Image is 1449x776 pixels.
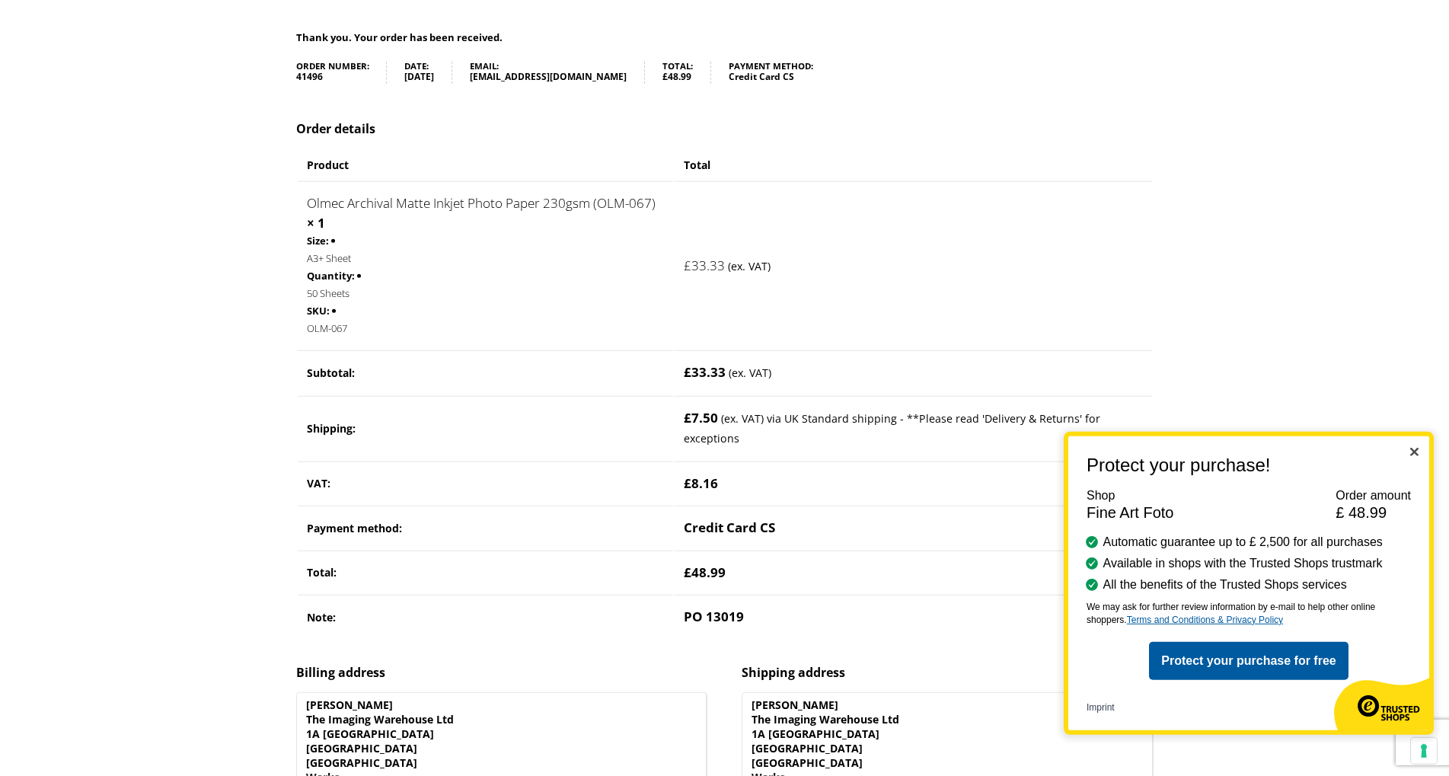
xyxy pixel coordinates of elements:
[298,350,674,394] th: Subtotal:
[1068,455,1417,476] h1: Protect your purchase!
[684,474,718,492] span: 8.16
[1149,642,1348,680] button: Protect your purchase for free
[662,70,668,83] span: £
[684,564,726,581] span: 48.99
[742,664,1153,681] h2: Shipping address
[662,70,691,83] bdi: 48.99
[470,62,645,84] li: Email:
[1127,615,1283,625] a: Terms and Conditions & Privacy Policy
[1084,535,1100,550] img: Benefit
[307,285,665,302] p: 50 Sheets
[1087,487,1174,505] div: Shop
[684,257,725,274] bdi: 33.33
[684,409,691,426] span: £
[307,232,329,250] strong: Size:
[296,70,369,84] strong: 41496
[1087,505,1174,520] div: Fine Art Foto
[1103,578,1412,592] li: All the benefits of the Trusted Shops services
[298,551,674,594] th: Total:
[296,120,1154,137] h2: Order details
[296,29,1154,46] p: Thank you. Your order has been received.
[1084,577,1100,592] img: Benefit
[298,595,674,638] th: Note:
[404,70,434,84] strong: [DATE]
[1410,447,1419,460] button: Close
[1087,602,1375,625] span: We may ask for further review information by e-mail to help other online shoppers.
[470,70,627,84] strong: [EMAIL_ADDRESS][DOMAIN_NAME]
[298,506,674,549] th: Payment method:
[675,150,1151,180] th: Total
[729,70,813,84] strong: Credit Card CS
[1336,505,1411,520] div: £ 48.99
[296,664,707,681] h2: Billing address
[721,411,764,426] small: (ex. VAT)
[298,396,674,460] th: Shipping:
[728,259,771,273] small: (ex. VAT)
[684,363,691,381] span: £
[1358,695,1420,721] img: Trusted Shops logo
[684,564,691,581] span: £
[1084,556,1100,571] img: Benefit
[684,363,726,381] span: 33.33
[307,250,665,267] p: A3+ Sheet
[684,474,691,492] span: £
[298,461,674,505] th: VAT:
[307,214,325,232] strong: × 1
[684,409,718,426] span: 7.50
[662,62,711,84] li: Total:
[675,506,1151,549] td: Credit Card CS
[296,62,388,84] li: Order number:
[684,257,691,274] span: £
[298,150,674,180] th: Product
[675,595,1151,638] td: PO 13019
[1411,738,1437,764] button: Your consent preferences for tracking technologies
[307,302,330,320] strong: SKU:
[1087,702,1115,713] a: Imprint
[307,267,355,285] strong: Quantity:
[684,411,1100,446] small: via UK Standard shipping - **Please read 'Delivery & Returns' for exceptions
[1336,487,1411,505] div: Order amount
[1103,535,1383,548] span: Automatic guarantee up to £ 2,500 for all purchases
[729,366,771,380] small: (ex. VAT)
[307,194,656,212] a: Olmec Archival Matte Inkjet Photo Paper 230gsm (OLM-067)
[729,62,831,84] li: Payment method:
[307,320,665,337] p: OLM-067
[404,62,452,84] li: Date:
[1103,557,1412,578] li: Available in shops with the Trusted Shops trustmark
